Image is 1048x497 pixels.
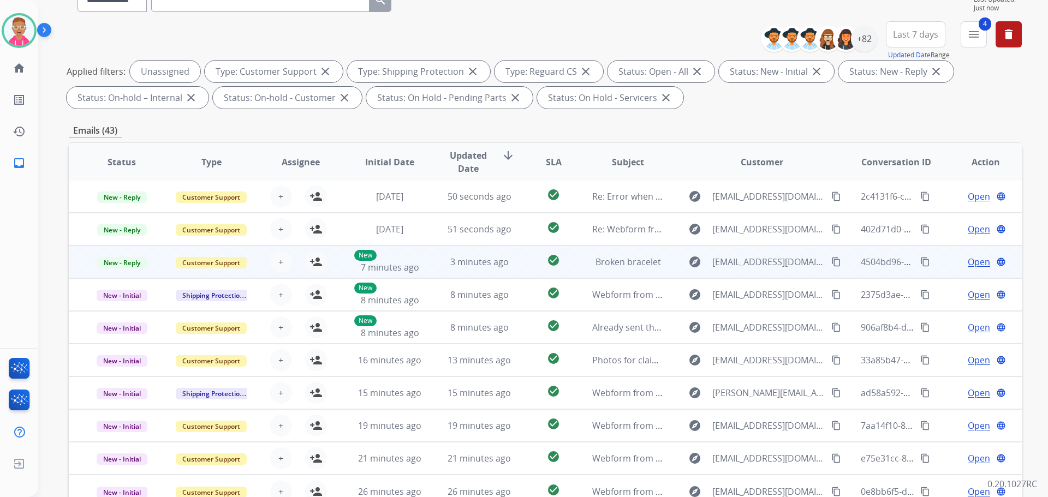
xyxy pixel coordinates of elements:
mat-icon: content_copy [831,487,841,496]
span: Open [968,386,990,399]
span: Just now [974,4,1022,13]
mat-icon: close [319,65,332,78]
mat-icon: content_copy [831,388,841,398]
mat-icon: menu [967,28,980,41]
span: [DATE] [376,223,403,235]
mat-icon: arrow_downward [502,149,515,162]
mat-icon: explore [688,386,701,399]
span: 4 [979,17,991,31]
span: New - Initial [97,421,147,432]
mat-icon: content_copy [831,191,841,201]
span: Customer Support [176,322,247,334]
mat-icon: check_circle [547,319,560,332]
span: New - Initial [97,355,147,367]
span: Conversation ID [861,155,931,169]
mat-icon: language [996,355,1006,365]
span: 15 minutes ago [448,387,511,399]
span: 7 minutes ago [361,261,419,273]
mat-icon: person_add [309,223,323,236]
span: New - Reply [97,191,147,203]
mat-icon: language [996,421,1006,430]
mat-icon: content_copy [920,453,930,463]
span: 13 minutes ago [448,354,511,366]
span: 2375d3ae-cef3-4b86-9b58-e0ace681a005 [861,289,1027,301]
mat-icon: language [996,191,1006,201]
mat-icon: delete [1002,28,1015,41]
mat-icon: language [996,290,1006,300]
button: Updated Date [888,51,931,59]
img: avatar [4,15,34,46]
mat-icon: close [930,65,943,78]
span: 33a85b47-af48-4f79-8e12-b13571a56d8b [861,354,1027,366]
span: 50 seconds ago [448,190,511,202]
span: Webform from [EMAIL_ADDRESS][DOMAIN_NAME] on [DATE] [592,289,839,301]
mat-icon: explore [688,190,701,203]
div: +82 [851,26,877,52]
p: New [354,315,377,326]
span: Customer Support [176,191,247,203]
span: 3 minutes ago [450,256,509,268]
p: New [354,283,377,294]
div: Type: Reguard CS [495,61,603,82]
span: 21 minutes ago [358,452,421,464]
span: Open [968,190,990,203]
span: Open [968,452,990,465]
span: New - Initial [97,290,147,301]
span: Webform from [EMAIL_ADDRESS][DOMAIN_NAME] on [DATE] [592,420,839,432]
mat-icon: content_copy [831,453,841,463]
span: e75e31cc-8319-4fae-902c-1cede21b0260 [861,452,1026,464]
span: [DATE] [376,190,403,202]
span: [EMAIL_ADDRESS][DOMAIN_NAME] [712,255,825,268]
button: + [270,349,292,371]
mat-icon: explore [688,452,701,465]
span: 906af8b4-de77-433a-a349-b5db28fba295 [861,321,1028,333]
div: Status: On Hold - Servicers [537,87,683,109]
mat-icon: person_add [309,190,323,203]
span: Last 7 days [893,32,938,37]
span: Re: Webform from [EMAIL_ADDRESS][DOMAIN_NAME] on [DATE] [592,223,854,235]
span: Updated Date [444,149,493,175]
span: Customer Support [176,453,247,465]
mat-icon: content_copy [831,290,841,300]
mat-icon: content_copy [920,191,930,201]
mat-icon: person_add [309,255,323,268]
button: + [270,185,292,207]
span: ad58a592-b979-4e2c-ad46-3bb2c36d62f9 [861,387,1029,399]
mat-icon: person_add [309,452,323,465]
mat-icon: check_circle [547,188,560,201]
mat-icon: check_circle [547,385,560,398]
span: [EMAIL_ADDRESS][DOMAIN_NAME] [712,354,825,367]
mat-icon: close [810,65,823,78]
button: + [270,415,292,436]
div: Status: Open - All [608,61,714,82]
span: SLA [546,155,562,169]
span: Broken bracelet [596,256,661,268]
span: Status [108,155,136,169]
span: Type [201,155,222,169]
span: 402d71d0-7f82-4c8d-afb8-7c4d7a693146 [861,223,1026,235]
mat-icon: language [996,257,1006,267]
p: 0.20.1027RC [987,477,1037,490]
mat-icon: person_add [309,386,323,399]
mat-icon: content_copy [920,421,930,430]
span: New - Initial [97,322,147,334]
mat-icon: content_copy [920,224,930,234]
mat-icon: language [996,487,1006,496]
button: 4 [961,21,987,47]
span: 8 minutes ago [361,327,419,339]
span: + [278,255,283,268]
span: 16 minutes ago [358,354,421,366]
span: [EMAIL_ADDRESS][DOMAIN_NAME] [712,223,825,236]
mat-icon: person_add [309,419,323,432]
mat-icon: inbox [13,157,26,170]
mat-icon: check_circle [547,352,560,365]
mat-icon: explore [688,419,701,432]
mat-icon: content_copy [831,421,841,430]
span: + [278,386,283,399]
span: [PERSON_NAME][EMAIL_ADDRESS][PERSON_NAME][DOMAIN_NAME] [712,386,825,399]
mat-icon: person_add [309,354,323,367]
button: + [270,218,292,240]
span: 51 seconds ago [448,223,511,235]
span: Assignee [282,155,320,169]
mat-icon: explore [688,255,701,268]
